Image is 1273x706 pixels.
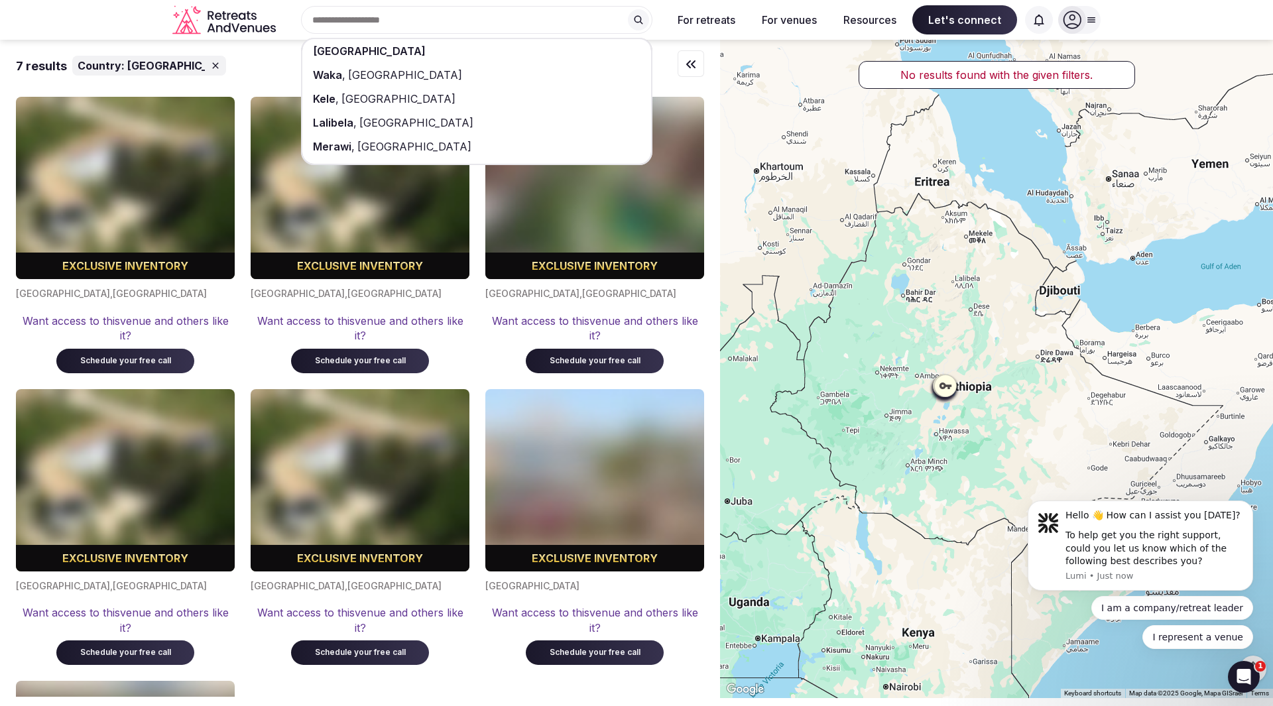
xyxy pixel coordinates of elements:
[16,605,235,635] div: Want access to this venue and others like it?
[251,605,469,635] div: Want access to this venue and others like it?
[113,288,207,299] span: [GEOGRAPHIC_DATA]
[347,288,442,299] span: [GEOGRAPHIC_DATA]
[56,353,194,366] a: Schedule your free call
[291,644,429,658] a: Schedule your free call
[345,580,347,591] span: ,
[723,681,767,698] a: Open this area in Google Maps (opens a new window)
[16,314,235,343] div: Want access to this venue and others like it?
[251,550,469,566] div: Exclusive inventory
[251,97,469,279] img: Blurred cover image for a premium venue
[1008,428,1273,670] iframe: Intercom notifications message
[723,681,767,698] img: Google
[72,355,178,367] div: Schedule your free call
[357,116,473,129] span: [GEOGRAPHIC_DATA]
[355,140,471,153] span: [GEOGRAPHIC_DATA]
[16,97,235,279] img: Blurred cover image for a premium venue
[302,111,651,135] div: ,
[833,5,907,34] button: Resources
[302,87,651,111] div: ,
[251,258,469,274] div: Exclusive inventory
[313,44,426,58] span: [GEOGRAPHIC_DATA]
[127,58,241,73] span: [GEOGRAPHIC_DATA]
[302,63,651,87] div: ,
[347,580,442,591] span: [GEOGRAPHIC_DATA]
[172,5,278,35] svg: Retreats and Venues company logo
[313,140,351,153] span: Merawi
[485,288,579,299] span: [GEOGRAPHIC_DATA]
[313,92,335,105] span: Kele
[542,355,648,367] div: Schedule your free call
[307,647,413,658] div: Schedule your free call
[667,5,746,34] button: For retreats
[751,5,827,34] button: For venues
[302,135,651,158] div: ,
[307,355,413,367] div: Schedule your free call
[56,644,194,658] a: Schedule your free call
[485,314,704,343] div: Want access to this venue and others like it?
[579,288,582,299] span: ,
[251,389,469,571] img: Blurred cover image for a premium venue
[313,116,353,129] span: Lalibela
[526,644,664,658] a: Schedule your free call
[542,647,648,658] div: Schedule your free call
[345,68,462,82] span: [GEOGRAPHIC_DATA]
[1064,689,1121,698] button: Keyboard shortcuts
[900,67,1093,83] p: No results found with the given filters.
[485,258,704,274] div: Exclusive inventory
[16,389,235,571] img: Blurred cover image for a premium venue
[485,97,704,279] img: Blurred cover image for a premium venue
[485,580,579,591] span: [GEOGRAPHIC_DATA]
[110,288,113,299] span: ,
[485,550,704,566] div: Exclusive inventory
[113,580,207,591] span: [GEOGRAPHIC_DATA]
[251,580,345,591] span: [GEOGRAPHIC_DATA]
[526,353,664,366] a: Schedule your free call
[1250,689,1269,697] a: Terms (opens in new tab)
[1228,661,1260,693] iframe: Intercom live chat
[16,288,110,299] span: [GEOGRAPHIC_DATA]
[582,288,676,299] span: [GEOGRAPHIC_DATA]
[912,5,1017,34] span: Let's connect
[172,5,278,35] a: Visit the homepage
[1129,689,1243,697] span: Map data ©2025 Google, Mapa GISrael
[110,580,113,591] span: ,
[485,389,704,571] img: Blurred cover image for a premium venue
[78,58,125,73] span: Country:
[16,58,67,74] div: 7 results
[251,314,469,343] div: Want access to this venue and others like it?
[16,258,235,274] div: Exclusive inventory
[291,353,429,366] a: Schedule your free call
[1255,661,1266,672] span: 1
[313,68,342,82] span: Waka
[16,550,235,566] div: Exclusive inventory
[72,647,178,658] div: Schedule your free call
[251,288,345,299] span: [GEOGRAPHIC_DATA]
[345,288,347,299] span: ,
[16,580,110,591] span: [GEOGRAPHIC_DATA]
[485,605,704,635] div: Want access to this venue and others like it?
[339,92,455,105] span: [GEOGRAPHIC_DATA]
